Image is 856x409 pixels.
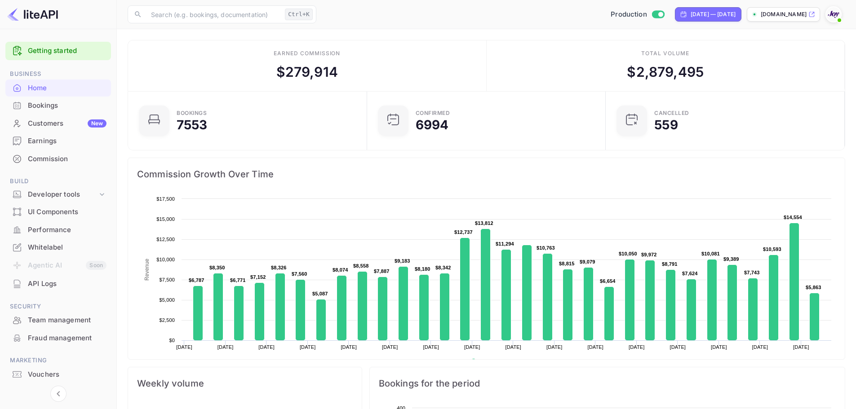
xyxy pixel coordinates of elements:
a: Performance [5,221,111,238]
text: $10,050 [619,251,637,256]
div: Commission [28,154,106,164]
text: $14,554 [784,215,803,220]
div: Whitelabel [28,242,106,253]
text: $10,593 [763,246,781,252]
text: $9,079 [580,259,595,264]
input: Search (e.g. bookings, documentation) [146,5,281,23]
text: [DATE] [670,344,686,350]
text: [DATE] [217,344,234,350]
div: Customers [28,119,106,129]
div: 559 [654,119,678,131]
div: Home [5,79,111,97]
a: CustomersNew [5,115,111,132]
text: $5,863 [806,285,821,290]
text: $2,500 [159,317,175,323]
a: Getting started [28,46,106,56]
span: Bookings for the period [379,376,836,391]
div: Getting started [5,42,111,60]
text: Revenue [479,359,502,365]
span: Build [5,176,111,186]
span: Security [5,302,111,312]
div: Vouchers [5,366,111,383]
div: 7553 [177,119,208,131]
text: [DATE] [505,344,521,350]
text: [DATE] [588,344,604,350]
div: Commission [5,150,111,168]
span: Business [5,69,111,79]
span: Commission Growth Over Time [137,167,836,181]
text: $8,350 [209,265,225,270]
text: $10,763 [537,245,555,251]
div: Switch to Sandbox mode [607,9,668,20]
text: $13,812 [475,220,493,226]
text: $8,180 [415,266,430,272]
text: $8,791 [662,261,678,267]
div: Home [28,83,106,93]
text: $8,342 [435,265,451,270]
text: $9,183 [395,258,410,264]
text: $7,500 [159,277,175,282]
div: Team management [28,315,106,325]
div: Team management [5,312,111,329]
text: [DATE] [258,344,275,350]
div: Fraud management [28,333,106,343]
text: [DATE] [793,344,809,350]
div: UI Components [5,203,111,221]
text: [DATE] [382,344,398,350]
a: Team management [5,312,111,328]
text: $0 [169,338,175,343]
img: With Joy [826,7,841,22]
span: Production [611,9,647,20]
text: $7,560 [292,271,307,277]
a: Home [5,79,111,96]
div: $ 279,914 [276,62,338,82]
p: [DOMAIN_NAME] [761,10,807,18]
a: UI Components [5,203,111,220]
text: $15,000 [156,216,175,222]
text: $8,558 [353,263,369,268]
div: [DATE] — [DATE] [691,10,736,18]
div: New [88,119,106,128]
button: Collapse navigation [50,386,67,402]
text: $7,624 [682,271,698,276]
div: 6994 [416,119,449,131]
div: Performance [28,225,106,235]
text: $8,074 [333,267,348,273]
img: LiteAPI logo [7,7,58,22]
text: $12,737 [454,229,473,235]
div: Bookings [5,97,111,114]
text: [DATE] [464,344,480,350]
div: Earnings [5,132,111,150]
a: Whitelabel [5,239,111,255]
text: $6,787 [189,277,204,283]
a: Bookings [5,97,111,114]
div: Confirmed [416,110,450,116]
text: $11,294 [496,241,514,246]
div: Earned commission [274,49,340,57]
div: Click to change the date range period [675,7,741,22]
text: $12,500 [156,237,175,242]
text: [DATE] [176,344,192,350]
text: [DATE] [341,344,357,350]
span: Weekly volume [137,376,353,391]
div: API Logs [28,279,106,289]
div: Developer tools [28,189,98,200]
text: $8,326 [271,265,287,270]
div: API Logs [5,275,111,293]
a: Earnings [5,132,111,149]
text: $10,000 [156,257,175,262]
div: Developer tools [5,187,111,202]
text: $17,500 [156,196,175,202]
div: Bookings [177,110,207,116]
text: [DATE] [752,344,768,350]
text: $9,972 [641,252,657,257]
text: [DATE] [300,344,316,350]
text: [DATE] [629,344,645,350]
div: UI Components [28,207,106,217]
div: Total volume [641,49,689,57]
div: Bookings [28,101,106,111]
a: Vouchers [5,366,111,383]
a: Commission [5,150,111,167]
